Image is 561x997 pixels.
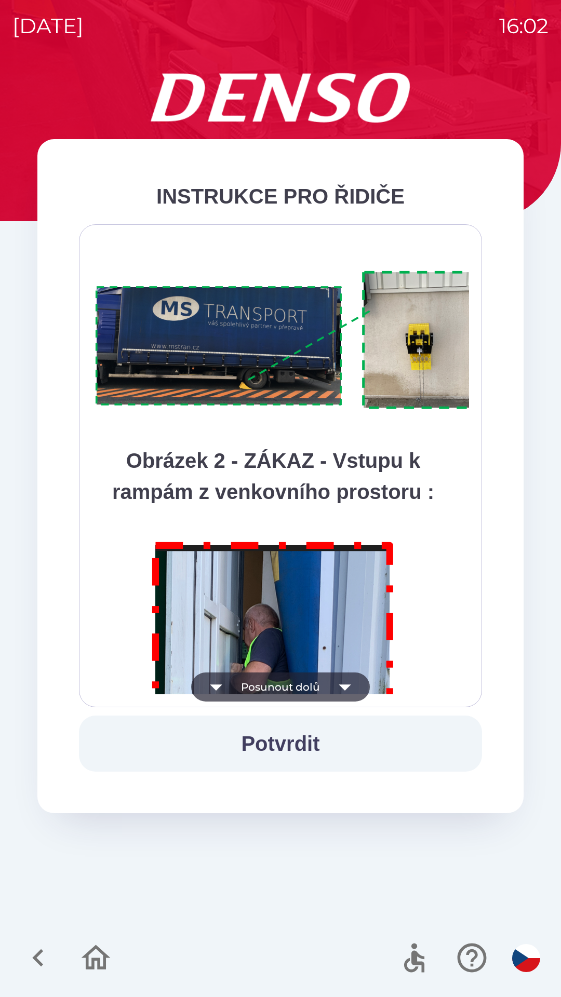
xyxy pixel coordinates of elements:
p: [DATE] [12,10,84,42]
img: A1ym8hFSA0ukAAAAAElFTkSuQmCC [92,265,495,416]
img: cs flag [512,944,540,972]
p: 16:02 [499,10,549,42]
button: Potvrdit [79,716,482,772]
img: M8MNayrTL6gAAAABJRU5ErkJggg== [140,528,406,910]
img: Logo [37,73,524,123]
button: Posunout dolů [191,672,370,702]
div: INSTRUKCE PRO ŘIDIČE [79,181,482,212]
strong: Obrázek 2 - ZÁKAZ - Vstupu k rampám z venkovního prostoru : [112,449,434,503]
